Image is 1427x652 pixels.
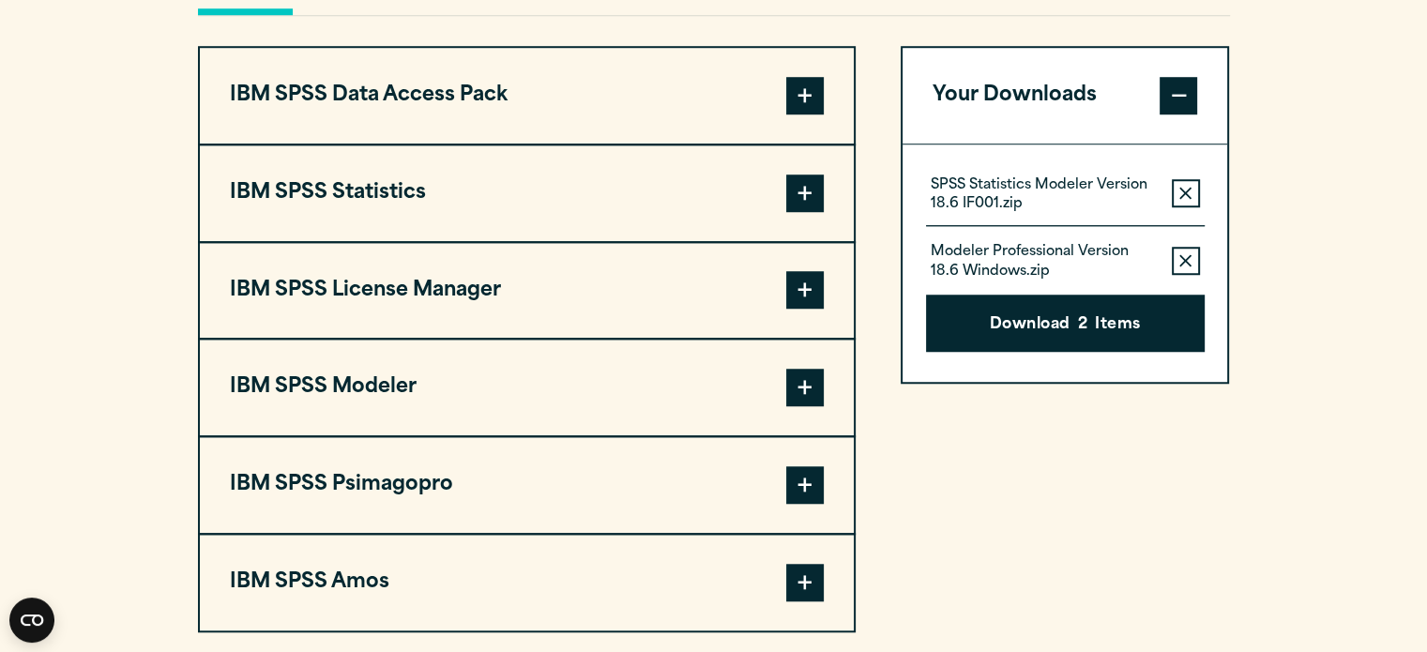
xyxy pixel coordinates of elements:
[200,145,854,241] button: IBM SPSS Statistics
[931,176,1157,214] p: SPSS Statistics Modeler Version 18.6 IF001.zip
[200,340,854,435] button: IBM SPSS Modeler
[903,48,1228,144] button: Your Downloads
[903,144,1228,383] div: Your Downloads
[200,437,854,533] button: IBM SPSS Psimagopro
[1078,313,1087,338] span: 2
[200,243,854,339] button: IBM SPSS License Manager
[200,535,854,630] button: IBM SPSS Amos
[9,598,54,643] button: Open CMP widget
[931,243,1157,281] p: Modeler Professional Version 18.6 Windows.zip
[200,48,854,144] button: IBM SPSS Data Access Pack
[926,295,1205,353] button: Download2Items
